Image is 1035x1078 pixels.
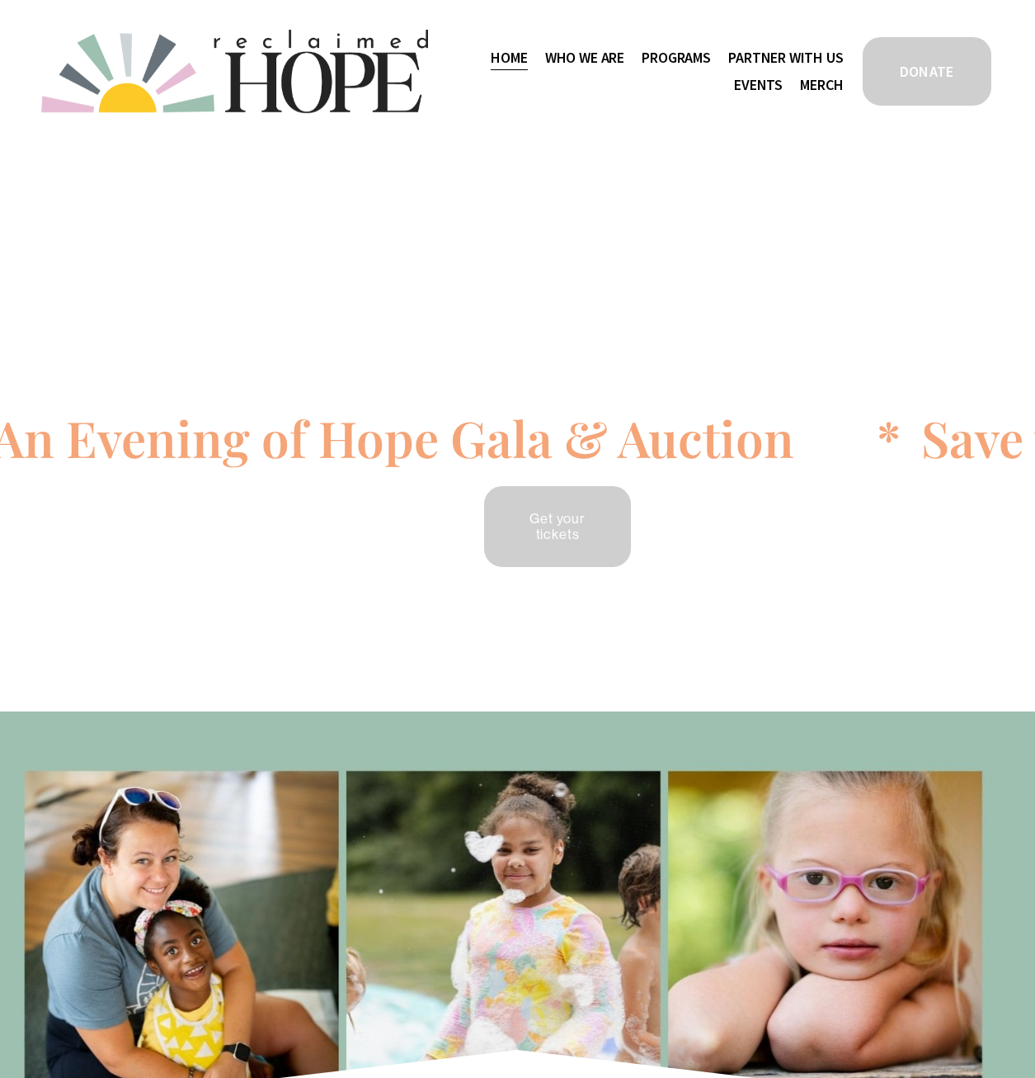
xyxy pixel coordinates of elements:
[734,72,783,98] a: Events
[545,46,624,70] span: Who We Are
[642,45,711,71] a: folder dropdown
[800,72,843,98] a: Merch
[642,46,711,70] span: Programs
[728,45,843,71] a: folder dropdown
[728,46,843,70] span: Partner With Us
[491,45,527,71] a: Home
[860,35,994,108] a: DONATE
[482,484,633,570] a: Get your tickets
[41,30,428,113] img: Reclaimed Hope Initiative
[545,45,624,71] a: folder dropdown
